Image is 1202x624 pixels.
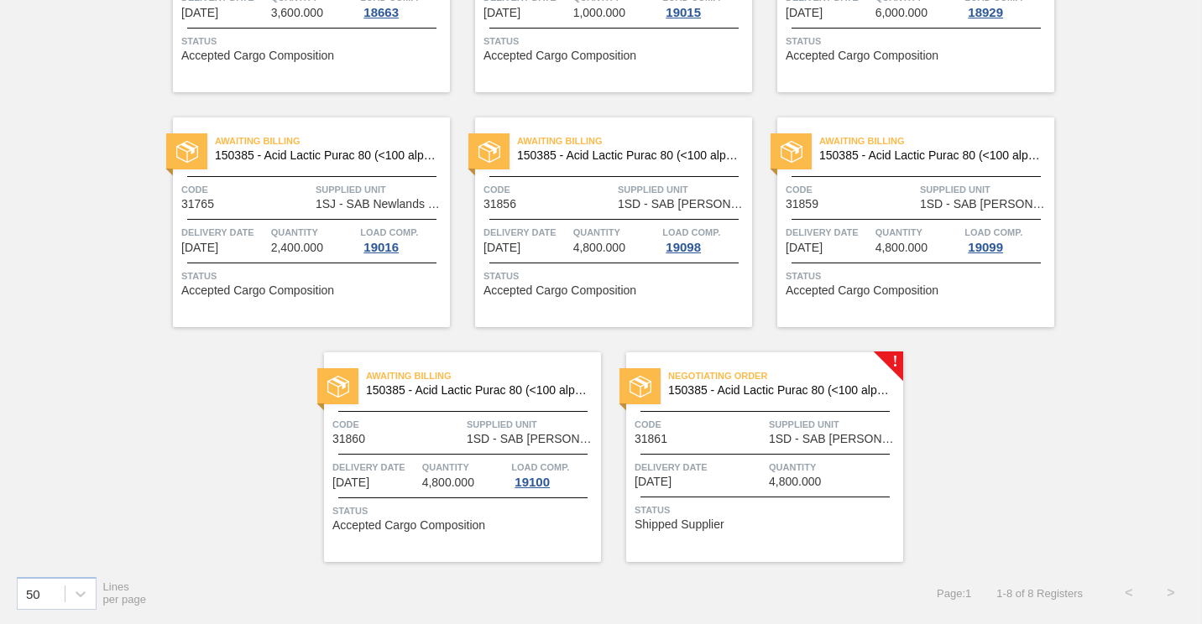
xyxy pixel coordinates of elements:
span: 4,800.000 [769,476,821,488]
span: Code [635,416,765,433]
span: 11/03/2025 [635,476,672,488]
span: 31765 [181,198,214,211]
button: < [1108,572,1150,614]
span: 4,800.000 [875,242,928,254]
span: Shipped Supplier [635,518,724,531]
a: statusAwaiting Billing150385 - Acid Lactic Purac 80 (<100 alpha)Code31765Supplied Unit1SJ - SAB N... [148,117,450,327]
a: Load Comp.19099 [964,224,1050,254]
span: Negotiating Order [668,367,903,384]
span: Quantity [422,459,508,476]
span: Code [483,181,614,198]
span: Delivery Date [483,224,569,241]
span: 09/22/2025 [483,242,520,254]
a: statusAwaiting Billing150385 - Acid Lactic Purac 80 (<100 alpha)Code31859Supplied Unit1SD - SAB [... [752,117,1054,327]
span: 150385 - Acid Lactic Purac 80 (<100 alpha) [517,149,739,162]
div: 19099 [964,241,1006,254]
span: Supplied Unit [769,416,899,433]
div: 50 [26,586,40,601]
span: Quantity [769,459,899,476]
span: 31859 [786,198,818,211]
span: 150385 - Acid Lactic Purac 80 (<100 alpha) [819,149,1041,162]
span: Page : 1 [937,587,971,600]
span: Status [786,33,1050,49]
span: Supplied Unit [467,416,597,433]
span: 09/05/2025 [181,7,218,19]
span: Quantity [875,224,961,241]
span: Status [483,33,748,49]
span: Load Comp. [360,224,418,241]
span: Quantity [271,224,357,241]
a: statusAwaiting Billing150385 - Acid Lactic Purac 80 (<100 alpha)Code31860Supplied Unit1SD - SAB [... [299,352,601,562]
span: Status [483,268,748,284]
span: 1SJ - SAB Newlands Brewery [316,198,446,211]
a: statusAwaiting Billing150385 - Acid Lactic Purac 80 (<100 alpha)Code31856Supplied Unit1SD - SAB [... [450,117,752,327]
span: Awaiting Billing [366,367,601,384]
span: Lines per page [103,580,147,606]
span: 1,000.000 [573,7,625,19]
span: Accepted Cargo Composition [483,284,636,297]
img: status [327,376,349,398]
span: Code [786,181,916,198]
span: Code [332,416,463,433]
div: 19015 [662,6,704,19]
span: Supplied Unit [316,181,446,198]
span: 09/17/2025 [483,7,520,19]
span: Status [181,33,446,49]
span: Awaiting Billing [215,133,450,149]
span: Accepted Cargo Composition [181,284,334,297]
a: Load Comp.19098 [662,224,748,254]
span: 10/20/2025 [332,476,369,489]
span: Load Comp. [964,224,1022,241]
span: 1SD - SAB Rosslyn Brewery [769,433,899,445]
span: 4,800.000 [422,476,474,489]
span: 150385 - Acid Lactic Purac 80 (<100 alpha) [366,384,588,397]
button: > [1150,572,1192,614]
img: status [630,376,651,398]
span: 1SD - SAB Rosslyn Brewery [920,198,1050,211]
a: Load Comp.19100 [511,459,597,489]
span: 1SD - SAB Rosslyn Brewery [618,198,748,211]
span: Accepted Cargo Composition [786,49,938,62]
span: Accepted Cargo Composition [786,284,938,297]
span: 150385 - Acid Lactic Purac 80 (<100 alpha) [215,149,436,162]
span: Load Comp. [662,224,720,241]
img: status [176,141,198,163]
span: Accepted Cargo Composition [332,519,485,532]
span: 2,400.000 [271,242,323,254]
span: 09/17/2025 [786,7,823,19]
span: Status [786,268,1050,284]
span: Awaiting Billing [517,133,752,149]
span: Status [635,502,899,518]
span: 3,600.000 [271,7,323,19]
div: 18929 [964,6,1006,19]
span: 09/21/2025 [181,242,218,254]
span: Status [181,268,446,284]
span: 4,800.000 [573,242,625,254]
span: 1SD - SAB Rosslyn Brewery [467,433,597,445]
a: !statusNegotiating Order150385 - Acid Lactic Purac 80 (<100 alpha)Code31861Supplied Unit1SD - SAB... [601,352,903,562]
span: Awaiting Billing [819,133,1054,149]
span: Accepted Cargo Composition [181,49,334,62]
span: Status [332,502,597,519]
span: Delivery Date [635,459,765,476]
span: Accepted Cargo Composition [483,49,636,62]
a: Load Comp.19016 [360,224,446,254]
div: 18663 [360,6,402,19]
img: status [781,141,802,163]
span: Load Comp. [511,459,569,476]
span: 31856 [483,198,516,211]
span: 31861 [635,433,667,445]
div: 19016 [360,241,402,254]
span: 150385 - Acid Lactic Purac 80 (<100 alpha) [668,384,890,397]
span: 6,000.000 [875,7,928,19]
span: 1 - 8 of 8 Registers [996,587,1083,600]
img: status [478,141,500,163]
span: Quantity [573,224,659,241]
span: 31860 [332,433,365,445]
span: 10/06/2025 [786,242,823,254]
span: Delivery Date [786,224,871,241]
span: Code [181,181,311,198]
span: Supplied Unit [618,181,748,198]
div: 19098 [662,241,704,254]
span: Delivery Date [181,224,267,241]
